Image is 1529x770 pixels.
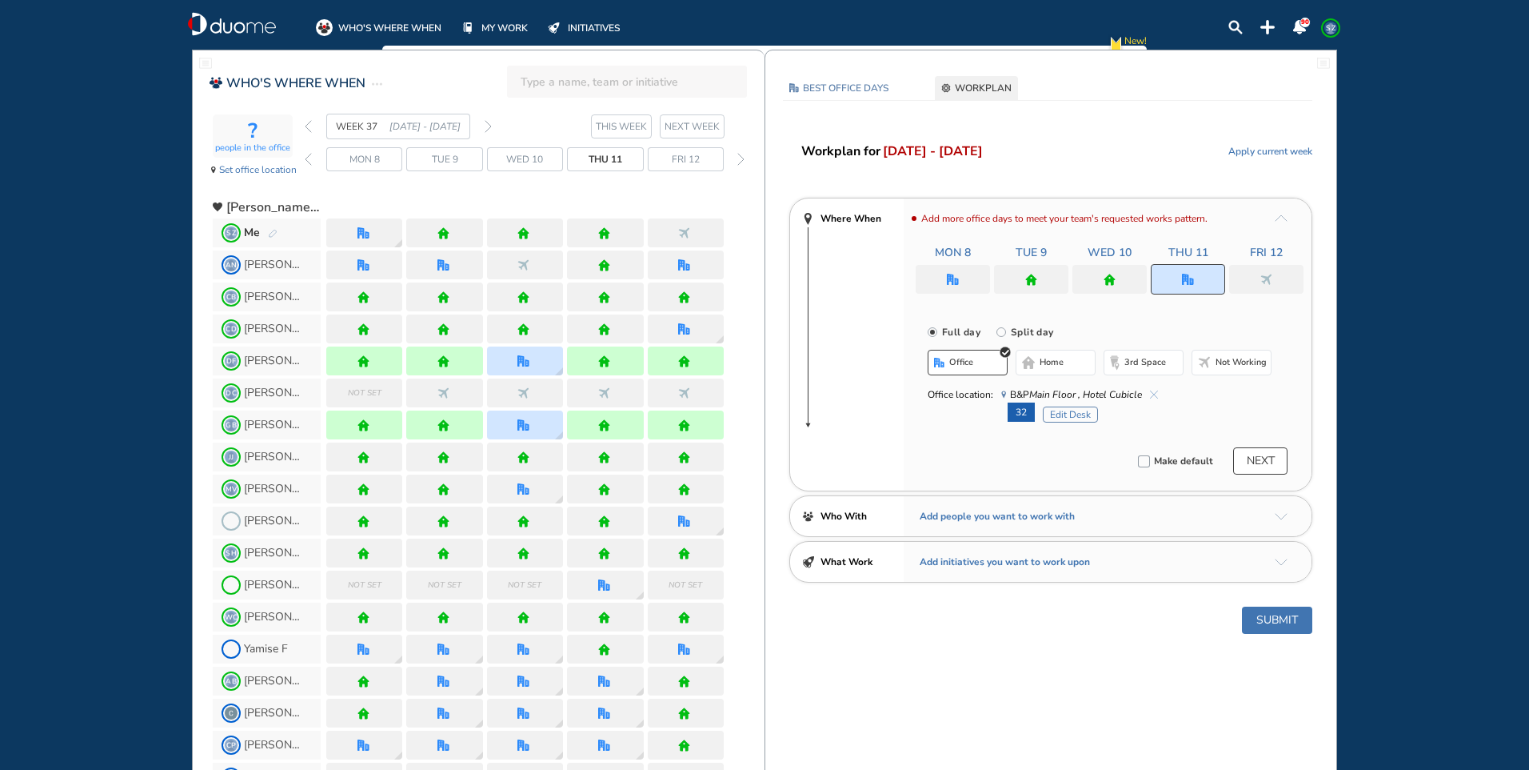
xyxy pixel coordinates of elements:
[394,656,402,664] img: grid-tooltip.ec663082.svg
[947,274,959,286] div: office
[1010,387,1142,403] span: B&P
[199,57,212,70] img: fullwidthpage.7645317a.svg
[1260,274,1272,286] div: nonworking
[517,291,529,303] img: home.de338a94.svg
[820,211,881,227] span: Where When
[432,151,458,167] span: Tue 9
[305,153,312,166] img: thin-left-arrow-grey.f0cbfd8f.svg
[1104,274,1116,286] img: home.de338a94.svg
[1228,143,1312,159] span: Apply current week
[737,153,745,166] img: thin-right-arrow-grey.874f3e01.svg
[213,203,222,212] img: heart-black.4c634c71.svg
[598,483,610,495] div: home
[225,483,238,495] span: MV
[678,259,690,271] img: office.a375675b.svg
[934,358,944,368] img: office.a375675b.svg
[1233,447,1287,475] button: schedule-next
[636,720,644,728] img: grid-tooltip.ec663082.svg
[305,120,312,133] img: thin-left-arrow-grey.f0cbfd8f.svg
[437,291,449,303] div: home
[517,387,529,399] img: nonworking.b46b09a6.svg
[226,74,365,93] span: WHO'S WHERE WHEN
[305,147,749,171] div: day navigation
[357,419,369,431] img: home.de338a94.svg
[437,483,449,495] div: home
[394,752,402,760] img: grid-tooltip.ec663082.svg
[517,387,529,399] div: nonworking
[199,57,212,70] div: fullwidthpage
[357,355,369,367] img: home.de338a94.svg
[555,752,563,760] div: location dialog
[357,483,369,495] div: home
[598,387,610,399] img: nonworking.b46b09a6.svg
[188,12,276,36] div: duome-logo-whitelogo
[437,387,449,399] div: nonworking
[789,83,799,93] img: office-6184ad.727518b9.svg
[598,355,610,367] div: home
[716,527,724,535] img: grid-tooltip.ec663082.svg
[598,323,610,335] img: home.de338a94.svg
[820,508,867,524] span: Who With
[517,451,529,463] div: home
[481,20,528,36] span: MY WORK
[598,355,610,367] img: home.de338a94.svg
[459,19,476,36] div: mywork-off
[487,147,563,171] div: day Wed
[1150,391,1158,399] img: cross-thin-blue.28110e84.svg
[1108,33,1124,58] img: new-notification.cd065810.svg
[475,688,483,696] div: location dialog
[1110,355,1120,371] div: thirdspace-bdbdbd
[225,419,238,431] span: GB
[598,451,610,463] div: home
[941,83,951,93] div: settings-cog-404040
[437,259,449,271] img: office.a375675b.svg
[215,143,290,154] span: people in the office
[437,483,449,495] img: home.de338a94.svg
[555,688,563,696] img: grid-tooltip.ec663082.svg
[1260,274,1272,286] img: nonworking.b46b09a6.svg
[517,483,529,495] div: office
[555,656,563,664] div: location dialog
[555,367,563,375] div: location dialog
[1260,20,1275,34] div: plus-topbar
[517,355,529,367] img: office.a375675b.svg
[1228,20,1243,34] div: search-lens
[1275,215,1287,222] div: arrow-up-a5b4c4
[372,74,382,94] div: task-ellipse
[555,720,563,728] img: grid-tooltip.ec663082.svg
[244,387,304,399] span: [PERSON_NAME]
[1228,20,1243,34] img: search-lens.23226280.svg
[305,114,492,139] div: week navigation
[678,291,690,303] img: home.de338a94.svg
[394,239,402,247] div: location dialog
[475,752,483,760] img: grid-tooltip.ec663082.svg
[336,118,389,134] span: WEEK 37
[225,451,238,463] span: JJ
[568,20,620,36] span: INITIATIVES
[188,12,276,36] img: duome-logo-whitelogo.b0ca3abf.svg
[598,259,610,271] img: home.de338a94.svg
[1198,356,1211,369] div: nonworking-bdbdbd
[225,355,238,367] span: DF
[802,227,814,427] div: downward-line
[591,114,652,138] button: this week
[338,20,441,36] span: WHO'S WHERE WHEN
[517,227,529,239] img: home.de338a94.svg
[437,355,449,367] img: home.de338a94.svg
[636,752,644,760] div: location dialog
[1110,355,1120,371] img: thirdspace-bdbdbd.5709581c.svg
[206,110,298,182] section: location-indicator
[1016,350,1096,375] button: home-bdbdbdhome
[1022,356,1035,369] img: home-bdbdbd.b3d7b5a2.svg
[517,483,529,495] img: office.a375675b.svg
[678,483,690,495] div: home
[802,511,814,523] img: people-404040.bb5c3a85.svg
[211,166,216,174] div: location-pin-black
[349,151,380,167] span: Mon 8
[437,355,449,367] div: home
[928,387,993,403] span: Office location:
[636,688,644,696] img: grid-tooltip.ec663082.svg
[1025,274,1037,286] div: home
[357,227,369,239] img: office.a375675b.svg
[459,19,528,36] a: MY WORK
